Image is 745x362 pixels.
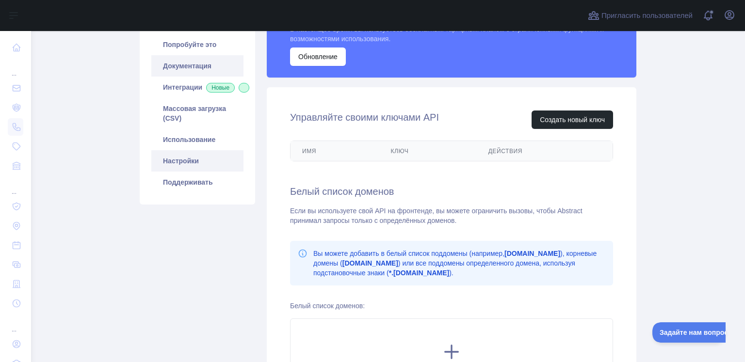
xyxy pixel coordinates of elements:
font: ... [12,326,16,333]
a: Документация [151,55,243,77]
font: Пригласить пользователей [601,11,693,19]
button: Создать новый ключ [532,110,613,129]
font: Задайте нам вопрос [7,6,76,14]
a: Попробуйте это [151,34,243,55]
font: Обновление [298,53,338,61]
a: Массовая загрузка (CSV) [151,98,243,129]
button: Пригласить пользователей [586,8,695,23]
font: Использование [163,136,215,143]
font: Имя [302,148,316,155]
font: ). [449,269,453,277]
font: Ключ [390,148,408,155]
font: Белый список доменов [290,186,394,197]
iframe: Переключить поддержку клиентов [652,322,726,343]
font: [DOMAIN_NAME] [504,250,560,257]
font: ... [12,70,16,77]
font: *.[DOMAIN_NAME] [389,269,449,277]
font: Настройки [163,157,199,165]
a: Использование [151,129,243,150]
a: ИнтеграцииНовые [151,77,243,98]
font: ) или все поддомены определенного домена, используя подстановочные знаки ( [313,259,575,277]
font: [DOMAIN_NAME] [342,259,398,267]
font: Белый список доменов: [290,302,365,310]
font: Новые [211,84,229,91]
font: Действия [488,148,522,155]
font: Документация [163,62,211,70]
font: Массовая загрузка (CSV) [163,105,226,122]
a: Настройки [151,150,243,172]
font: Интеграции [163,83,202,91]
font: Управляйте своими ключами API [290,112,439,123]
font: Поддерживать [163,178,213,186]
a: Поддерживать [151,172,243,193]
font: Попробуйте это [163,41,216,48]
font: Создать новый ключ [540,116,605,124]
button: Обновление [290,47,346,66]
font: ... [12,189,16,195]
font: Если вы используете свой API на фронтенде, вы можете ограничить вызовы, чтобы Abstract принимал з... [290,207,583,224]
font: Вы можете добавить в белый список поддомены (например, [313,250,504,257]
